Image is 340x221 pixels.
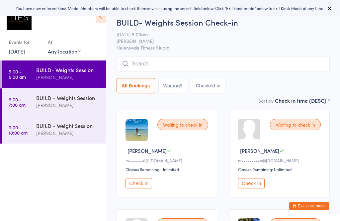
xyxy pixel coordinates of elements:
button: Check in [238,178,265,188]
button: All Bookings [117,78,155,93]
div: Classes Remaining: Unlimited [238,166,323,172]
h2: BUILD- Weights Session Check-in [117,17,330,28]
time: 6:00 - 7:00 am [9,97,26,107]
span: [PERSON_NAME] [240,147,279,154]
span: [PERSON_NAME] [117,38,319,44]
div: m•••••••6@[DOMAIN_NAME] [126,158,210,163]
div: Classes Remaining: Unlimited [126,166,210,172]
button: Check in [126,178,152,188]
div: [PERSON_NAME] [36,129,100,137]
a: 5:00 -6:00 amBUILD- Weights Session[PERSON_NAME] [2,60,106,88]
a: 9:00 -10:00 amBUILD - Weight Session[PERSON_NAME] [2,116,106,144]
img: image1693208656.png [126,119,148,141]
div: [PERSON_NAME] [36,101,100,109]
div: At [48,37,81,48]
div: 8 [180,83,183,88]
a: [DATE] [9,48,25,55]
div: BUILD - Weight Session [36,122,100,129]
div: Check in time (DESC) [275,97,330,104]
div: Any location [48,48,81,55]
button: Waiting8 [158,78,188,93]
label: Sort by [258,97,274,104]
div: BUILD- Weights Session [36,66,100,73]
div: Events for [9,37,41,48]
span: [PERSON_NAME] [127,147,167,154]
input: Search [117,56,330,71]
div: [PERSON_NAME] [36,73,100,81]
button: Checked in [191,78,225,93]
span: Helensvale Fitness Studio [117,44,330,51]
div: You have now entered Kiosk Mode. Members will be able to check themselves in using the search fie... [11,5,329,11]
a: 6:00 -7:00 amBUILD - Weights Session[PERSON_NAME] [2,88,106,116]
img: Helensvale Fitness Studio (HFS) [7,5,32,30]
div: Waiting to check in [270,119,321,130]
button: Exit kiosk mode [289,202,329,210]
div: Waiting to check in [157,119,208,130]
time: 9:00 - 10:00 am [9,125,28,135]
span: [DATE] 5:00am [117,31,319,38]
time: 5:00 - 6:00 am [9,69,26,79]
div: m•••••••••b@[DOMAIN_NAME] [238,158,323,163]
div: BUILD - Weights Session [36,94,100,101]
